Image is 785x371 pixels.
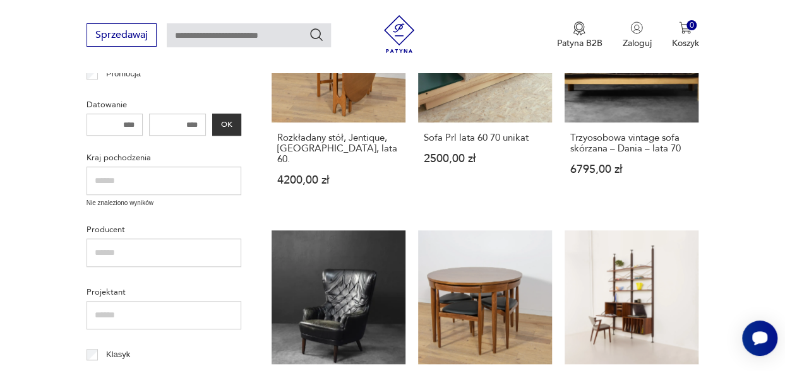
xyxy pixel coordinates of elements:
[622,21,651,49] button: Zaloguj
[622,37,651,49] p: Zaloguj
[87,23,157,47] button: Sprzedawaj
[679,21,692,34] img: Ikona koszyka
[106,348,130,362] p: Klasyk
[573,21,585,35] img: Ikona medalu
[277,175,400,185] p: 4200,00 zł
[570,132,693,154] h3: Trzyosobowa vintage sofa skórzana – Dania – lata 70
[87,98,241,112] p: Datowanie
[212,114,241,136] button: OK
[87,285,241,299] p: Projektant
[742,321,777,356] iframe: Smartsupp widget button
[277,132,400,165] h3: Rozkładany stół, Jentique, [GEOGRAPHIC_DATA], lata 60.
[671,37,698,49] p: Koszyk
[424,153,546,164] p: 2500,00 zł
[570,164,693,175] p: 6795,00 zł
[686,20,697,31] div: 0
[380,15,418,53] img: Patyna - sklep z meblami i dekoracjami vintage
[87,32,157,40] a: Sprzedawaj
[87,151,241,165] p: Kraj pochodzenia
[556,21,602,49] button: Patyna B2B
[671,21,698,49] button: 0Koszyk
[556,37,602,49] p: Patyna B2B
[556,21,602,49] a: Ikona medaluPatyna B2B
[424,132,546,143] h3: Sofa Prl lata 60 70 unikat
[309,27,324,42] button: Szukaj
[630,21,643,34] img: Ikonka użytkownika
[87,198,241,208] p: Nie znaleziono wyników
[87,223,241,237] p: Producent
[106,67,141,81] p: Promocja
